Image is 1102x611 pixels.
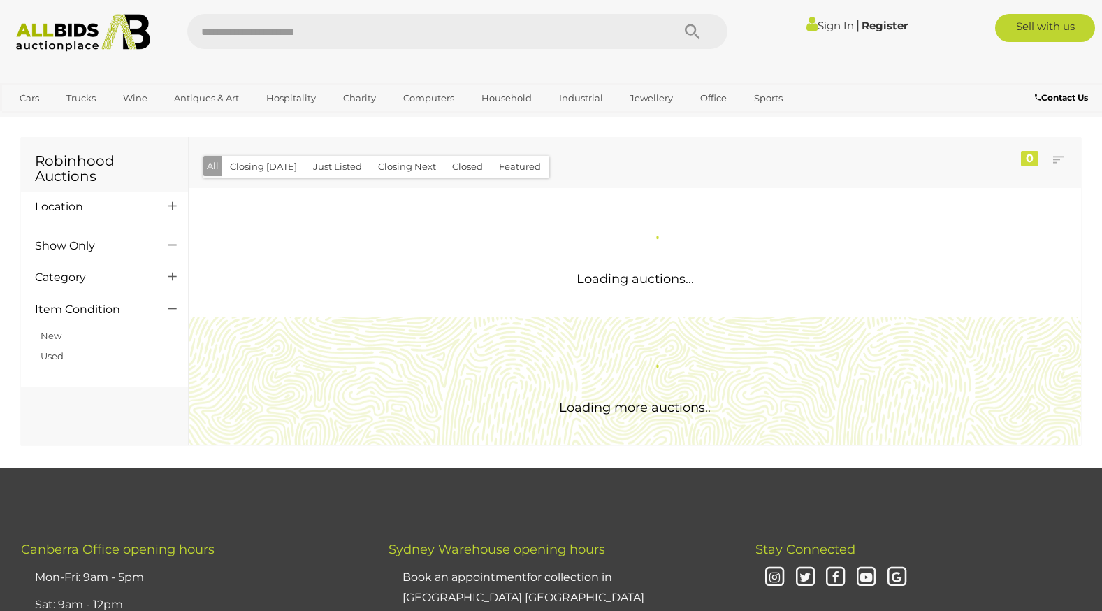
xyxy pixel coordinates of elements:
[658,14,727,49] button: Search
[691,87,736,110] a: Office
[762,566,787,590] i: Instagram
[35,271,147,284] h4: Category
[491,156,549,178] button: Featured
[21,542,215,557] span: Canberra Office opening hours
[559,400,711,415] span: Loading more auctions..
[41,330,61,341] a: New
[31,564,354,591] li: Mon-Fri: 9am - 5pm
[824,566,848,590] i: Facebook
[57,87,105,110] a: Trucks
[114,87,157,110] a: Wine
[41,350,64,361] a: Used
[862,19,908,32] a: Register
[577,271,694,287] span: Loading auctions...
[334,87,385,110] a: Charity
[856,17,860,33] span: |
[1035,92,1088,103] b: Contact Us
[1021,151,1038,166] div: 0
[389,542,605,557] span: Sydney Warehouse opening hours
[165,87,248,110] a: Antiques & Art
[10,110,128,133] a: [GEOGRAPHIC_DATA]
[1035,90,1092,106] a: Contact Us
[885,566,909,590] i: Google
[793,566,818,590] i: Twitter
[550,87,612,110] a: Industrial
[854,566,878,590] i: Youtube
[370,156,444,178] button: Closing Next
[472,87,541,110] a: Household
[305,156,370,178] button: Just Listed
[257,87,325,110] a: Hospitality
[755,542,855,557] span: Stay Connected
[203,156,222,176] button: All
[444,156,491,178] button: Closed
[222,156,305,178] button: Closing [DATE]
[35,153,174,184] h1: Robinhood Auctions
[621,87,682,110] a: Jewellery
[995,14,1095,42] a: Sell with us
[10,87,48,110] a: Cars
[394,87,463,110] a: Computers
[35,201,147,213] h4: Location
[403,570,644,604] a: Book an appointmentfor collection in [GEOGRAPHIC_DATA] [GEOGRAPHIC_DATA]
[35,303,147,316] h4: Item Condition
[35,240,147,252] h4: Show Only
[806,19,854,32] a: Sign In
[745,87,792,110] a: Sports
[8,14,158,52] img: Allbids.com.au
[403,570,527,584] u: Book an appointment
